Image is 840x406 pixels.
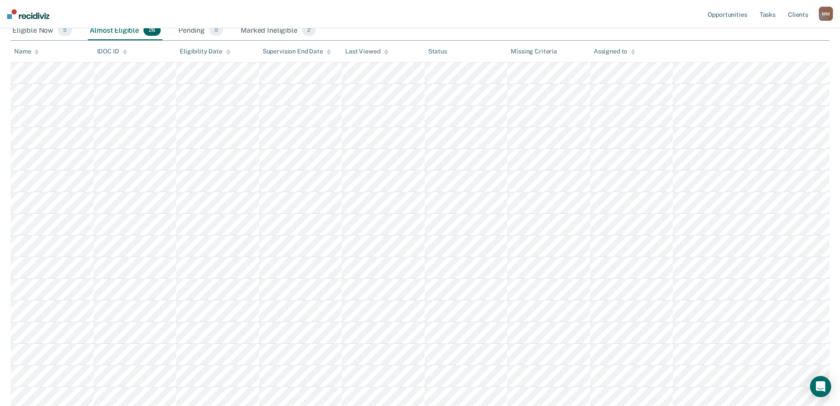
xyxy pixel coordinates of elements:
[88,21,162,41] div: Almost Eligible26
[819,7,833,21] div: M M
[180,48,230,55] div: Eligibility Date
[819,7,833,21] button: MM
[209,25,223,36] span: 0
[345,48,388,55] div: Last Viewed
[810,376,831,397] div: Open Intercom Messenger
[594,48,635,55] div: Assigned to
[177,21,225,41] div: Pending0
[14,48,39,55] div: Name
[263,48,331,55] div: Supervision End Date
[97,48,127,55] div: IDOC ID
[143,25,161,36] span: 26
[58,25,72,36] span: 5
[302,25,316,36] span: 2
[7,9,49,19] img: Recidiviz
[239,21,317,41] div: Marked Ineligible2
[511,48,557,55] div: Missing Criteria
[11,21,74,41] div: Eligible Now5
[428,48,447,55] div: Status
